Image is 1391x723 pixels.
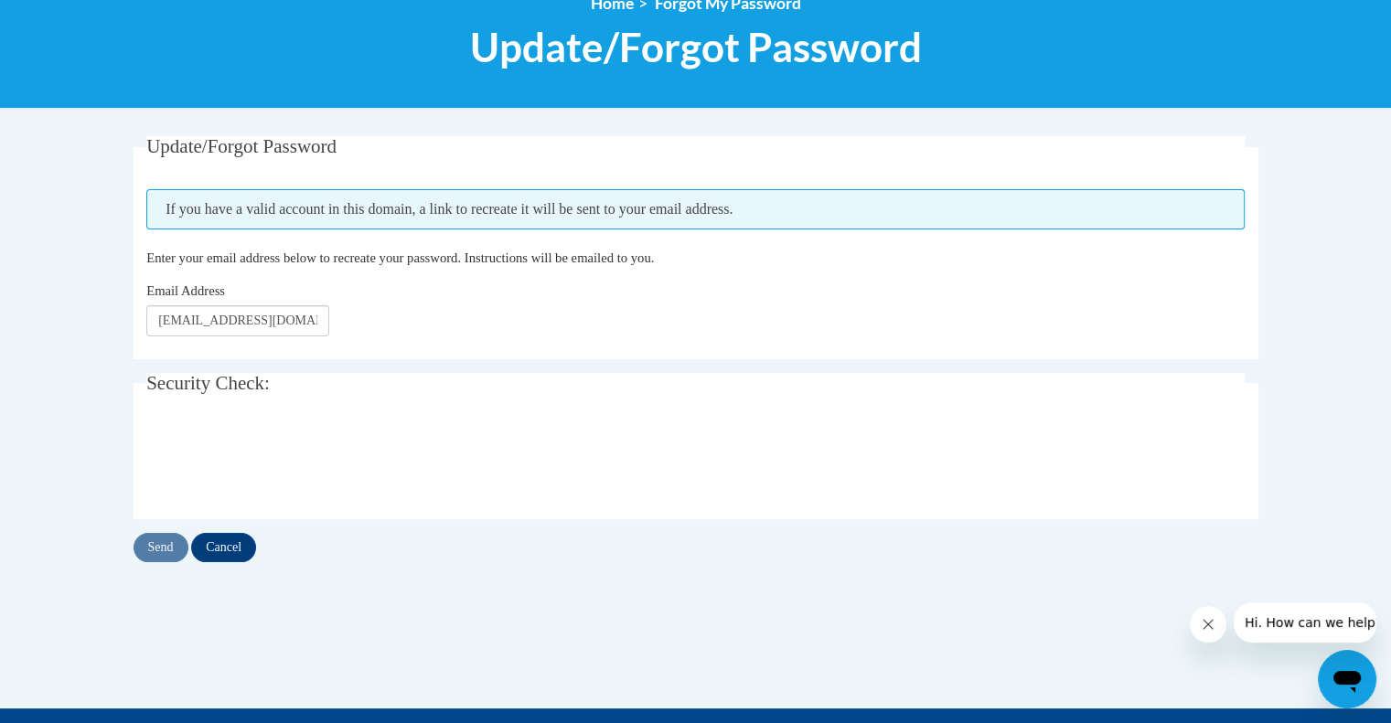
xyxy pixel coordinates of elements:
span: Security Check: [146,372,270,394]
iframe: Close message [1190,606,1226,643]
span: Update/Forgot Password [470,23,922,71]
input: Cancel [191,533,256,562]
span: Enter your email address below to recreate your password. Instructions will be emailed to you. [146,250,654,265]
span: Hi. How can we help? [11,13,148,27]
span: Update/Forgot Password [146,135,337,157]
span: If you have a valid account in this domain, a link to recreate it will be sent to your email addr... [146,189,1245,229]
iframe: reCAPTCHA [146,425,424,496]
input: Email [146,305,329,336]
iframe: Message from company [1234,602,1376,643]
iframe: Button to launch messaging window [1318,650,1376,708]
span: Email Address [146,283,225,298]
